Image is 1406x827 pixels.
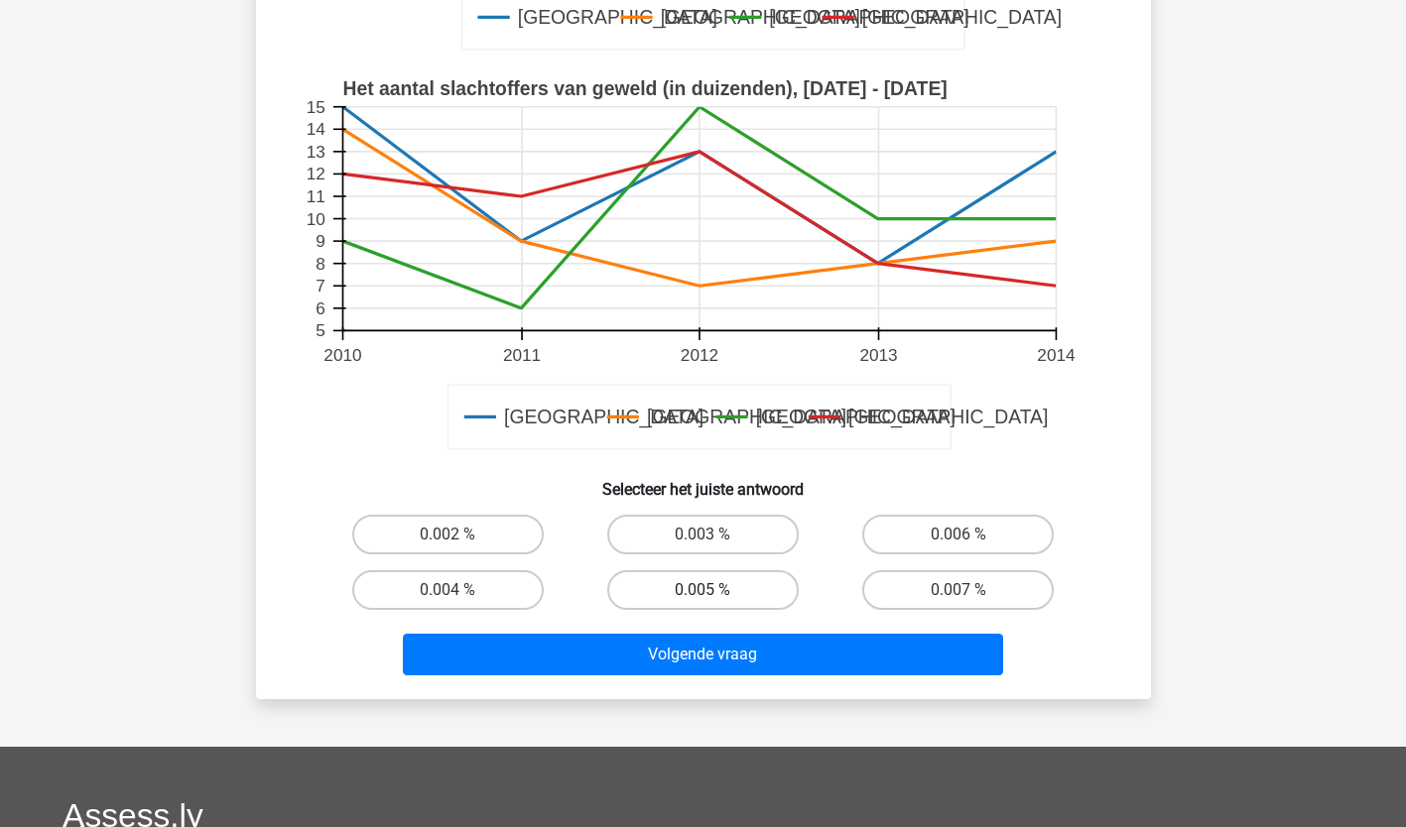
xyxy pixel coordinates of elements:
label: 0.006 % [862,515,1054,554]
text: [GEOGRAPHIC_DATA] [769,7,968,30]
label: 0.004 % [352,570,544,610]
text: 7 [316,276,325,295]
text: 2011 [502,345,540,365]
label: 0.002 % [352,515,544,554]
h6: Selecteer het juiste antwoord [288,464,1119,499]
text: 13 [306,142,324,162]
text: [GEOGRAPHIC_DATA] [660,7,859,30]
text: 2010 [323,345,361,365]
text: 14 [306,119,325,139]
text: [GEOGRAPHIC_DATA] [848,407,1048,429]
text: 9 [316,231,325,251]
text: 2012 [680,345,717,365]
label: 0.007 % [862,570,1054,610]
text: 6 [316,298,325,318]
text: 10 [306,209,324,229]
text: Het aantal slachtoffers van geweld (in duizenden), [DATE] - [DATE] [342,77,947,99]
text: [GEOGRAPHIC_DATA] [517,7,716,30]
text: 2014 [1037,345,1076,365]
text: 12 [306,165,324,184]
label: 0.005 % [607,570,799,610]
label: 0.003 % [607,515,799,554]
text: [GEOGRAPHIC_DATA] [755,407,955,429]
text: [GEOGRAPHIC_DATA] [504,407,703,429]
text: [GEOGRAPHIC_DATA] [647,407,846,429]
text: 15 [306,97,324,117]
text: 5 [316,321,325,341]
text: 2013 [859,345,897,365]
button: Volgende vraag [403,634,1003,675]
text: 11 [306,186,324,206]
text: [GEOGRAPHIC_DATA] [861,7,1061,30]
text: 8 [316,254,325,274]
